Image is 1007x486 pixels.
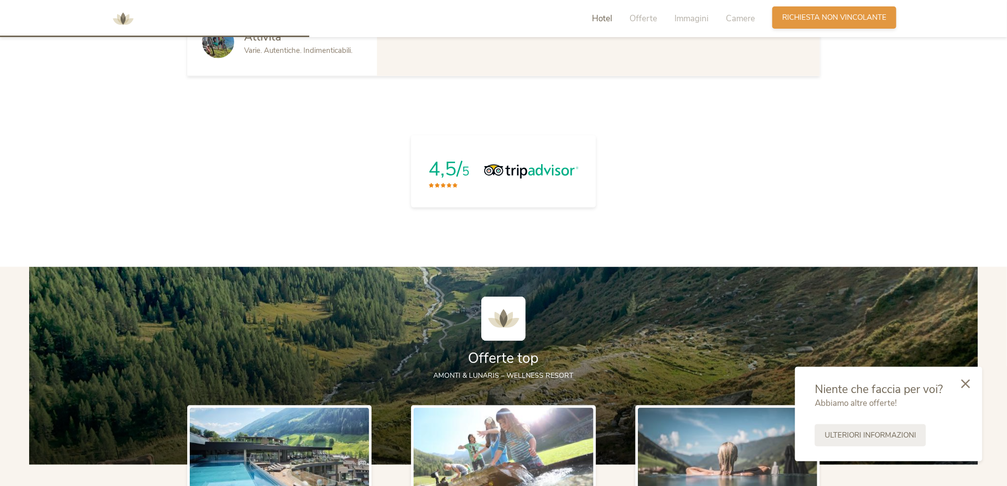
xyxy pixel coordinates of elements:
a: AMONTI & LUNARIS Wellnessresort [108,15,138,22]
img: AMONTI & LUNARIS Wellnessresort [481,297,526,341]
span: Richiesta non vincolante [782,12,886,23]
span: Offerte [629,13,657,24]
span: Ulteriori informazioni [825,430,916,441]
span: Camere [726,13,755,24]
span: AMONTI & LUNARIS – wellness resort [434,371,574,381]
a: Ulteriori informazioni [815,424,926,446]
a: 4,5/5Tripadvisor [411,135,595,208]
img: AMONTI & LUNARIS Wellnessresort [108,4,138,34]
span: Varie. Autentiche. Indimenticabili. [244,45,352,55]
img: Tripadvisor [484,164,578,179]
span: 4,5/ [428,156,462,182]
span: 5 [462,163,469,180]
span: Hotel [592,13,612,24]
span: Abbiamo altre offerte! [815,398,897,409]
span: Offerte top [468,349,539,368]
span: Immagini [674,13,709,24]
span: Niente che faccia per voi? [815,382,943,397]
